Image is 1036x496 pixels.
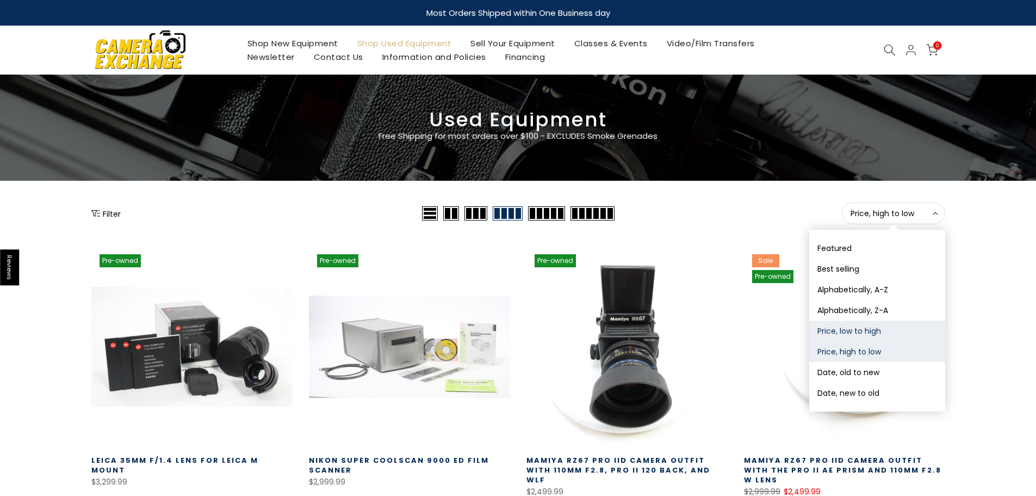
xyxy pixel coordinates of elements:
[851,209,936,218] span: Price, high to low
[91,113,945,127] h3: Used Equipment
[314,130,722,143] p: Free Shipping for most orders over $100 - EXCLUDES Smoke Grenades
[373,50,495,64] a: Information and Policies
[495,50,555,64] a: Financing
[933,41,941,50] span: 0
[461,36,565,50] a: Sell Your Equipment
[91,475,293,489] div: $3,299.99
[809,383,945,403] button: Date, new to old
[309,475,510,489] div: $2,999.99
[926,44,938,56] a: 0
[842,203,945,224] button: Price, high to low
[809,362,945,383] button: Date, old to new
[238,36,348,50] a: Shop New Equipment
[91,455,258,475] a: Leica 35mm f/1.4 Lens for Leica M Mount
[809,300,945,321] button: Alphabetically, Z-A
[809,341,945,362] button: Price, high to low
[304,50,373,64] a: Contact Us
[809,238,945,259] button: Featured
[526,455,710,485] a: Mamiya RZ67 Pro IID Camera Outfit with 110MM F2.8, Pro II 120 Back, and WLF
[238,50,304,64] a: Newsletter
[91,208,121,219] button: Show filters
[426,7,610,19] strong: Most Orders Shipped within One Business day
[809,279,945,300] button: Alphabetically, A-Z
[809,259,945,279] button: Best selling
[809,321,945,341] button: Price, low to high
[564,36,657,50] a: Classes & Events
[744,455,941,485] a: Mamiya RZ67 Pro IID Camera Outfit with the Pro II AE Prism and 110MM F2.8 W Lens
[657,36,764,50] a: Video/Film Transfers
[309,455,489,475] a: Nikon Super Coolscan 9000 ED Film Scanner
[348,36,461,50] a: Shop Used Equipment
